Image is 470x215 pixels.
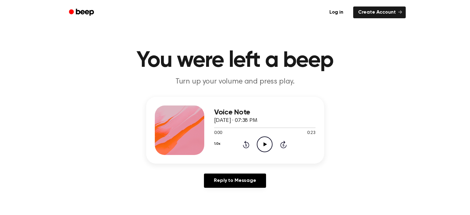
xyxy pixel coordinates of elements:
span: 0:23 [307,130,315,136]
a: Create Account [353,6,406,18]
p: Turn up your volume and press play. [116,77,354,87]
h3: Voice Note [214,108,315,117]
a: Reply to Message [204,174,266,188]
button: 1.0x [214,139,220,149]
span: [DATE] · 07:38 PM [214,118,257,123]
h1: You were left a beep [77,49,393,72]
span: 0:00 [214,130,222,136]
a: Beep [65,6,100,19]
a: Log in [323,5,349,19]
